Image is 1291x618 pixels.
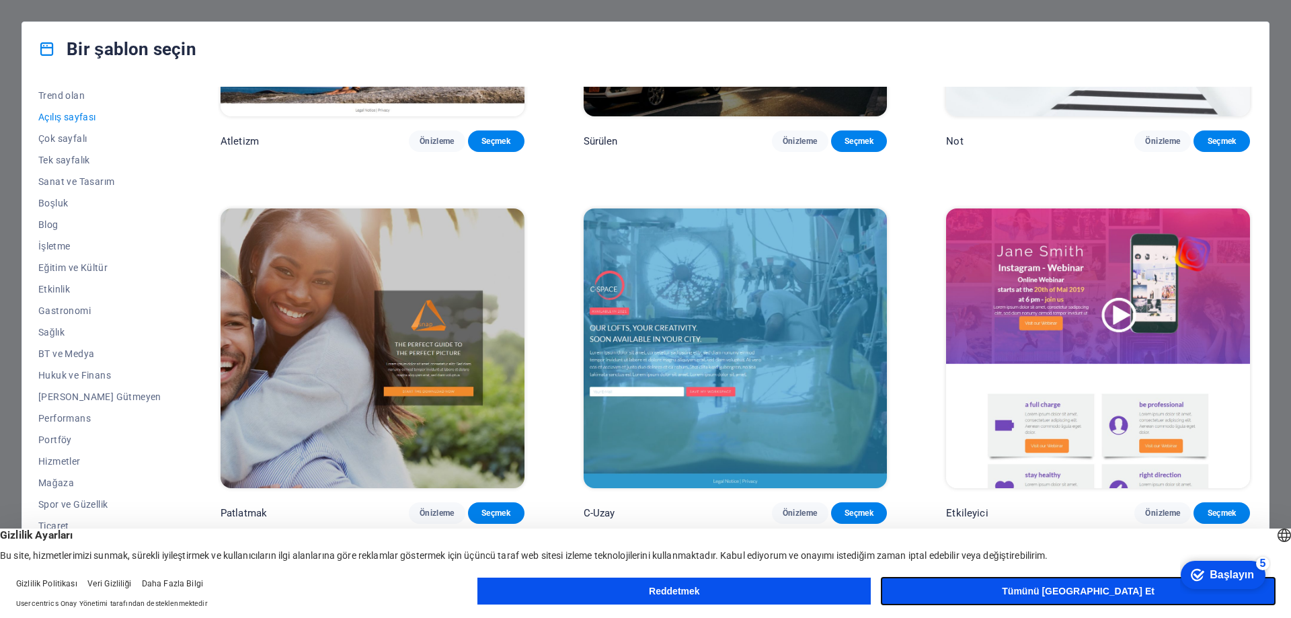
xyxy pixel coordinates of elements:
button: Trend olan [38,85,161,106]
font: C-Uzay [584,507,615,519]
button: Tek sayfalık [38,149,161,171]
font: Boşluk [38,198,68,208]
button: Portföy [38,429,161,451]
button: Önizleme [772,502,828,524]
font: Önizleme [420,137,455,146]
button: Seçmek [831,130,888,152]
img: Etkileyici [946,208,1250,488]
button: Açılış sayfası [38,106,161,128]
font: Etkinlik [38,284,70,295]
button: Hukuk ve Finans [38,364,161,386]
font: Çok sayfalı [38,133,87,144]
font: Sağlık [38,327,65,338]
button: Önizleme [409,502,465,524]
button: Seçmek [1194,502,1250,524]
font: Blog [38,219,58,230]
font: Seçmek [481,508,510,518]
button: Gastronomi [38,300,161,321]
font: Önizleme [1145,137,1180,146]
button: İşletme [38,235,161,257]
font: Portföy [38,434,72,445]
button: Sağlık [38,321,161,343]
button: [PERSON_NAME] Gütmeyen [38,386,161,408]
font: BT ve Medya [38,348,94,359]
font: Trend olan [38,90,85,101]
button: Önizleme [1134,130,1191,152]
font: Atletizm [221,135,259,147]
button: Önizleme [409,130,465,152]
font: Mağaza [38,477,74,488]
button: Ticaret [38,515,161,537]
font: [PERSON_NAME] Gütmeyen [38,391,161,402]
font: Seçmek [1208,137,1237,146]
font: Başlayın [30,15,74,26]
font: Bir şablon seçin [67,39,196,59]
font: Patlatmak [221,507,267,519]
button: Sanat ve Tasarım [38,171,161,192]
button: Seçmek [1194,130,1250,152]
button: Seçmek [468,502,524,524]
font: Hukuk ve Finans [38,370,111,381]
font: Sanat ve Tasarım [38,176,114,187]
button: Etkinlik [38,278,161,300]
font: Sürülen [584,135,618,147]
button: BT ve Medya [38,343,161,364]
button: Seçmek [831,502,888,524]
font: Etkileyici [946,507,988,519]
font: Performans [38,413,91,424]
button: Önizleme [1134,502,1191,524]
font: Açılış sayfası [38,112,96,122]
font: Seçmek [1208,508,1237,518]
font: Seçmek [845,508,873,518]
button: Boşluk [38,192,161,214]
button: Blog [38,214,161,235]
button: Performans [38,408,161,429]
font: Ticaret [38,520,69,531]
button: Eğitim ve Kültür [38,257,161,278]
font: Önizleme [783,508,818,518]
font: Seçmek [481,137,510,146]
font: Not [946,135,963,147]
button: Mağaza [38,472,161,494]
font: 5 [80,3,86,15]
font: İşletme [38,241,71,252]
button: Çok sayfalı [38,128,161,149]
img: Patlatmak [221,208,524,488]
font: Önizleme [420,508,455,518]
font: Spor ve Güzellik [38,499,108,510]
font: Tek sayfalık [38,155,90,165]
font: Seçmek [845,137,873,146]
font: Hizmetler [38,456,81,467]
button: Hizmetler [38,451,161,472]
button: Seçmek [468,130,524,152]
button: Spor ve Güzellik [38,494,161,515]
font: Gastronomi [38,305,91,316]
img: C-Uzay [584,208,888,488]
font: Önizleme [783,137,818,146]
div: Başlayın 5 ürün kaldı, %0 tamamlandı [1,7,85,35]
font: Önizleme [1145,508,1180,518]
button: Önizleme [772,130,828,152]
font: Eğitim ve Kültür [38,262,108,273]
